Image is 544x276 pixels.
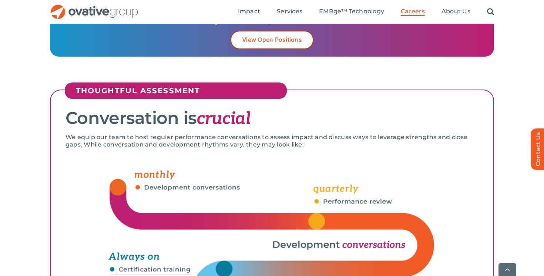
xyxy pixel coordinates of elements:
a: OG_Full_horizontal_RGB [50,4,139,11]
a: Careers [401,8,425,16]
span: About Us [441,8,470,15]
a: EMRge™ Technology [319,8,384,16]
a: Search [487,8,494,16]
span: Impact [238,8,260,15]
h2: Conversation is [66,109,478,128]
span: View Open Positions [242,36,302,43]
a: About Us [441,8,470,16]
p: We equip our team to host regular performance conversations to assess impact and discuss ways to ... [66,134,478,148]
span: EMRge™ Technology [319,8,384,15]
h5: THOUGHTFUL ASSESSMENT [76,86,283,95]
span: crucial [197,108,251,129]
a: Impact [238,8,260,16]
span: Careers [401,8,425,15]
span: Services [277,8,302,15]
a: View Open Positions [231,31,313,49]
a: Services [277,8,302,16]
